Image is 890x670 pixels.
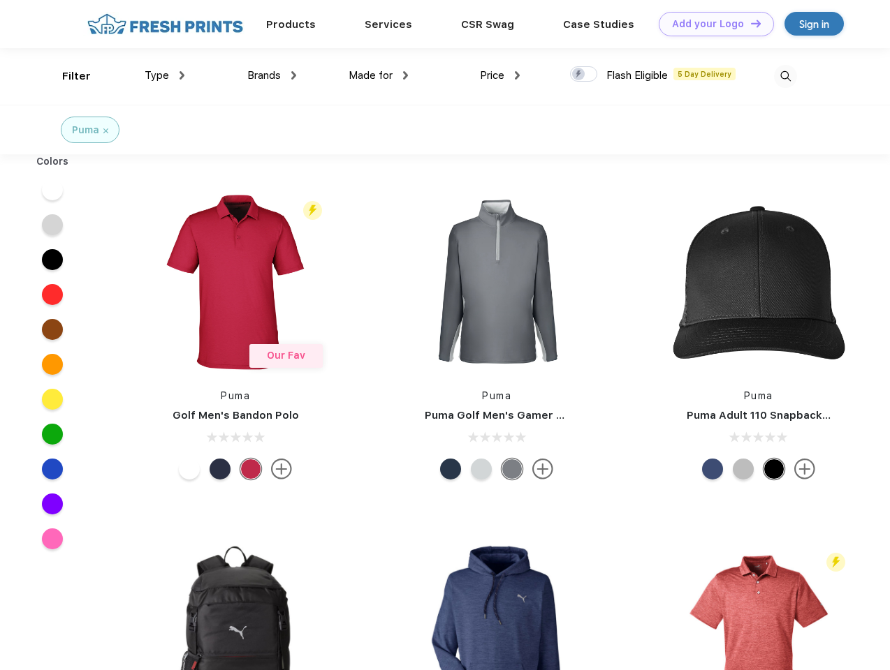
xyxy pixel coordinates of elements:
[291,71,296,80] img: dropdown.png
[515,71,520,80] img: dropdown.png
[145,69,169,82] span: Type
[672,18,744,30] div: Add your Logo
[404,189,590,375] img: func=resize&h=266
[62,68,91,84] div: Filter
[266,18,316,31] a: Products
[349,69,393,82] span: Made for
[221,390,250,401] a: Puma
[143,189,328,375] img: func=resize&h=266
[502,459,523,479] div: Quiet Shade
[471,459,492,479] div: High Rise
[440,459,461,479] div: Navy Blazer
[173,409,299,422] a: Golf Men's Bandon Polo
[702,459,723,479] div: Peacoat Qut Shd
[247,69,281,82] span: Brands
[799,16,829,32] div: Sign in
[751,20,761,27] img: DT
[826,553,845,572] img: flash_active_toggle.svg
[267,350,305,361] span: Our Fav
[72,123,99,137] div: Puma
[103,128,108,133] img: filter_cancel.svg
[179,459,200,479] div: Bright White
[365,18,412,31] a: Services
[673,68,736,80] span: 5 Day Delivery
[794,459,815,479] img: more.svg
[26,154,80,169] div: Colors
[606,69,668,82] span: Flash Eligible
[83,12,247,36] img: fo%20logo%202.webp
[180,71,184,80] img: dropdown.png
[425,409,645,422] a: Puma Golf Men's Gamer Golf Quarter-Zip
[240,459,261,479] div: Ski Patrol
[271,459,292,479] img: more.svg
[480,69,504,82] span: Price
[744,390,773,401] a: Puma
[403,71,408,80] img: dropdown.png
[666,189,852,375] img: func=resize&h=266
[774,65,797,88] img: desktop_search.svg
[210,459,231,479] div: Navy Blazer
[532,459,553,479] img: more.svg
[482,390,511,401] a: Puma
[303,201,322,220] img: flash_active_toggle.svg
[764,459,785,479] div: Pma Blk Pma Blk
[785,12,844,36] a: Sign in
[461,18,514,31] a: CSR Swag
[733,459,754,479] div: Quarry with Brt Whit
